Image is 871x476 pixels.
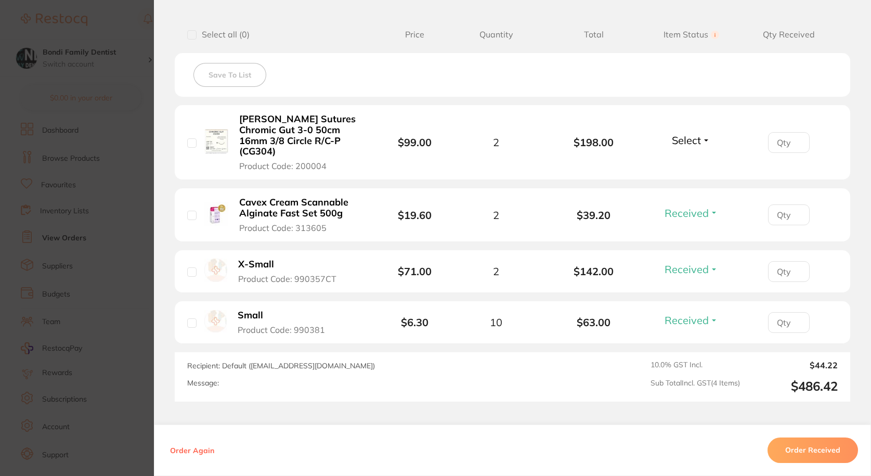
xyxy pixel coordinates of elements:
[238,274,336,284] span: Product Code: 990357CT
[768,312,810,333] input: Qty
[167,446,217,455] button: Order Again
[204,259,227,281] img: X-Small
[768,132,810,153] input: Qty
[235,310,339,335] button: Small Product Code: 990381
[239,223,327,233] span: Product Code: 313605
[748,361,838,370] output: $44.22
[651,379,740,394] span: Sub Total Incl. GST ( 4 Items)
[545,316,643,328] b: $63.00
[493,209,499,221] span: 2
[187,361,375,370] span: Recipient: Default ( [EMAIL_ADDRESS][DOMAIN_NAME] )
[768,261,810,282] input: Qty
[490,316,502,328] span: 10
[661,314,721,327] button: Received
[239,114,363,157] b: [PERSON_NAME] Sutures Chromic Gut 3-0 50cm 16mm 3/8 Circle R/C-P (CG304)
[398,136,432,149] b: $99.00
[236,113,367,171] button: [PERSON_NAME] Sutures Chromic Gut 3-0 50cm 16mm 3/8 Circle R/C-P (CG304) Product Code: 200004
[204,310,227,332] img: Small
[238,310,263,321] b: Small
[239,161,327,171] span: Product Code: 200004
[382,30,447,40] span: Price
[238,259,274,270] b: X-Small
[545,136,643,148] b: $198.00
[204,130,228,153] img: Dynek Sutures Chromic Gut 3-0 50cm 16mm 3/8 Circle R/C-P (CG304)
[661,263,721,276] button: Received
[401,316,428,329] b: $6.30
[665,314,709,327] span: Received
[187,379,219,388] label: Message:
[236,197,367,233] button: Cavex Cream Scannable Alginate Fast Set 500g Product Code: 313605
[740,30,838,40] span: Qty Received
[643,30,740,40] span: Item Status
[493,136,499,148] span: 2
[661,207,721,220] button: Received
[239,197,363,218] b: Cavex Cream Scannable Alginate Fast Set 500g
[197,30,250,40] span: Select all ( 0 )
[669,134,713,147] button: Select
[665,207,709,220] span: Received
[238,325,325,335] span: Product Code: 990381
[768,204,810,225] input: Qty
[545,209,643,221] b: $39.20
[193,63,266,87] button: Save To List
[748,379,838,394] output: $486.42
[493,265,499,277] span: 2
[447,30,545,40] span: Quantity
[651,361,740,370] span: 10.0 % GST Incl.
[204,202,228,226] img: Cavex Cream Scannable Alginate Fast Set 500g
[398,209,432,222] b: $19.60
[235,259,350,284] button: X-Small Product Code: 990357CT
[665,263,709,276] span: Received
[672,134,701,147] span: Select
[545,30,643,40] span: Total
[398,265,432,278] b: $71.00
[545,265,643,277] b: $142.00
[768,438,858,463] button: Order Received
